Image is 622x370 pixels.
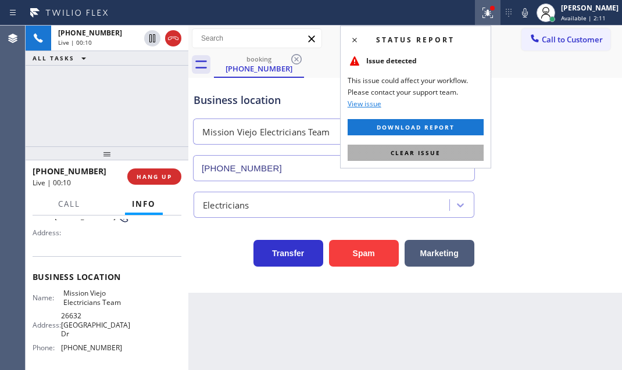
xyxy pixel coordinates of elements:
[33,166,106,177] span: [PHONE_NUMBER]
[58,199,80,209] span: Call
[194,92,474,108] div: Business location
[61,311,130,338] span: 26632 [GEOGRAPHIC_DATA] Dr
[55,212,116,221] span: [PHONE_NUMBER]
[215,55,303,63] div: booking
[521,28,610,51] button: Call to Customer
[33,54,74,62] span: ALL TASKS
[192,29,321,48] input: Search
[61,343,122,352] span: [PHONE_NUMBER]
[329,240,399,267] button: Spam
[127,168,181,185] button: HANG UP
[253,240,323,267] button: Transfer
[26,51,98,65] button: ALL TASKS
[405,240,474,267] button: Marketing
[517,5,533,21] button: Mute
[63,289,121,307] span: Mission Viejo Electricians Team
[58,38,92,46] span: Live | 00:10
[202,125,330,139] div: Mission Viejo Electricians Team
[561,14,606,22] span: Available | 2:11
[132,199,156,209] span: Info
[125,193,163,215] button: Info
[33,228,63,237] span: Address:
[33,271,181,282] span: Business location
[203,198,249,211] div: Electricians
[542,34,603,45] span: Call to Customer
[561,3,619,13] div: [PERSON_NAME]
[137,173,172,181] span: HANG UP
[33,293,63,302] span: Name:
[193,155,475,181] input: Phone Number
[144,30,160,46] button: Hold Customer
[33,321,61,329] span: Address:
[215,52,303,77] div: (952) 529-0934
[58,28,122,38] span: [PHONE_NUMBER]
[33,212,55,221] span: Phone:
[165,30,181,46] button: Hang up
[33,343,61,352] span: Phone:
[51,193,87,215] button: Call
[33,178,71,188] span: Live | 00:10
[215,63,303,74] div: [PHONE_NUMBER]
